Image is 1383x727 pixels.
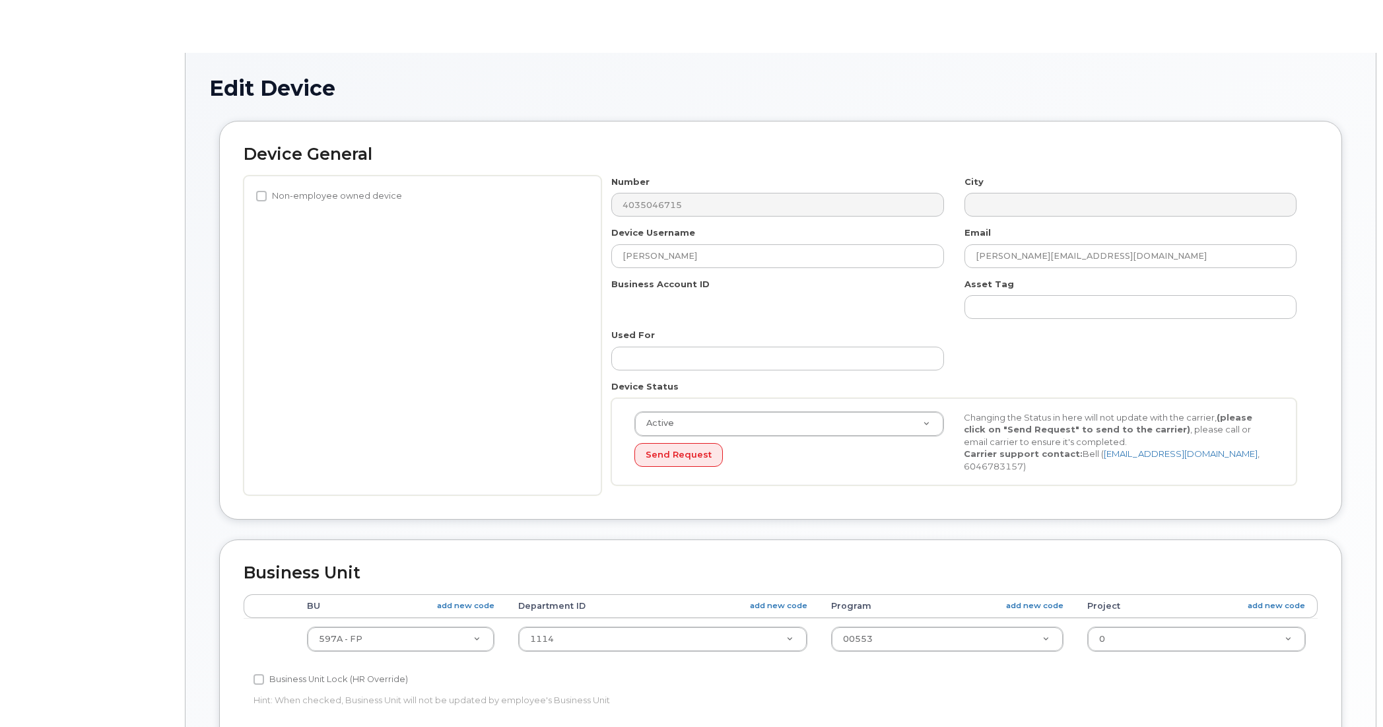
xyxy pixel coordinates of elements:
[819,594,1075,618] th: Program
[635,412,943,436] a: Active
[506,594,819,618] th: Department ID
[253,694,949,707] p: Hint: When checked, Business Unit will not be updated by employee's Business Unit
[1088,627,1305,651] a: 0
[1104,448,1258,459] a: [EMAIL_ADDRESS][DOMAIN_NAME]
[964,176,984,188] label: City
[1248,600,1305,611] a: add new code
[964,278,1014,291] label: Asset Tag
[638,417,674,429] span: Active
[964,226,991,239] label: Email
[256,188,402,204] label: Non-employee owned device
[530,634,554,644] span: 1114
[244,145,1318,164] h2: Device General
[611,380,679,393] label: Device Status
[1075,594,1318,618] th: Project
[634,443,723,467] button: Send Request
[611,329,655,341] label: Used For
[964,448,1083,459] strong: Carrier support contact:
[253,674,264,685] input: Business Unit Lock (HR Override)
[832,627,1063,651] a: 00553
[750,600,807,611] a: add new code
[209,77,1352,100] h1: Edit Device
[437,600,494,611] a: add new code
[256,191,267,201] input: Non-employee owned device
[611,226,695,239] label: Device Username
[611,278,710,291] label: Business Account ID
[1006,600,1063,611] a: add new code
[253,672,408,687] label: Business Unit Lock (HR Override)
[954,411,1283,473] div: Changing the Status in here will not update with the carrier, , please call or email carrier to e...
[1099,634,1105,644] span: 0
[611,176,650,188] label: Number
[244,564,1318,582] h2: Business Unit
[519,627,807,651] a: 1114
[319,634,362,644] span: 597A - FP
[308,627,494,651] a: 597A - FP
[295,594,506,618] th: BU
[843,634,873,644] span: 00553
